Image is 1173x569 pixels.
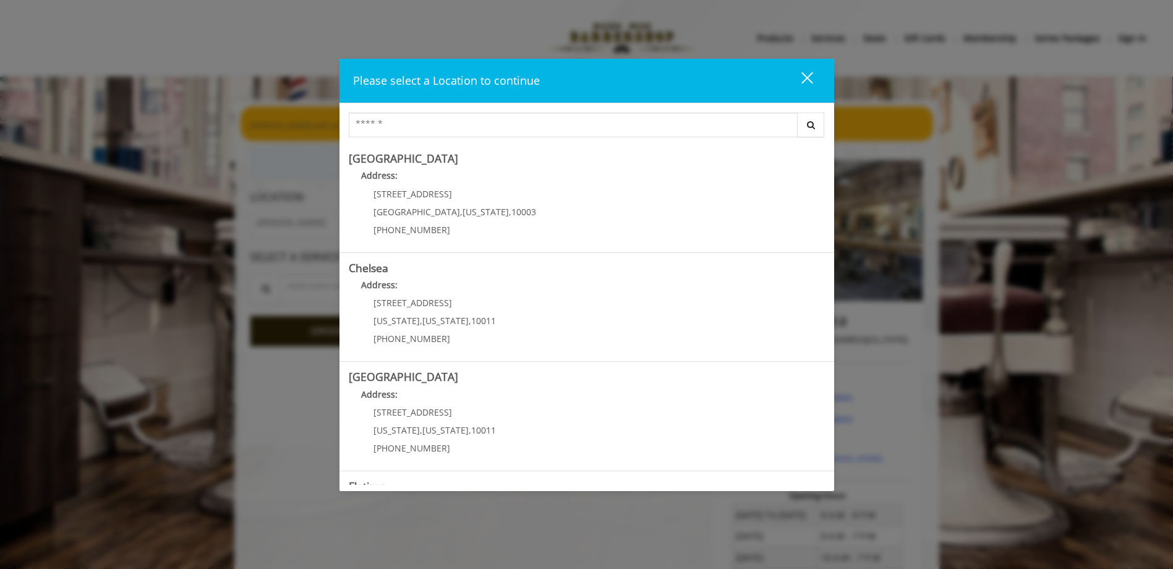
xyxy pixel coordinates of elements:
[460,206,463,218] span: ,
[373,188,452,200] span: [STREET_ADDRESS]
[361,388,398,400] b: Address:
[469,315,471,327] span: ,
[373,315,420,327] span: [US_STATE]
[373,406,452,418] span: [STREET_ADDRESS]
[778,68,821,93] button: close dialog
[471,424,496,436] span: 10011
[463,206,509,218] span: [US_STATE]
[361,169,398,181] b: Address:
[469,424,471,436] span: ,
[373,206,460,218] span: [GEOGRAPHIC_DATA]
[373,224,450,236] span: [PHONE_NUMBER]
[349,113,825,143] div: Center Select
[373,333,450,344] span: [PHONE_NUMBER]
[420,424,422,436] span: ,
[471,315,496,327] span: 10011
[420,315,422,327] span: ,
[361,279,398,291] b: Address:
[349,479,387,494] b: Flatiron
[787,71,812,90] div: close dialog
[373,442,450,454] span: [PHONE_NUMBER]
[349,113,798,137] input: Search Center
[349,151,458,166] b: [GEOGRAPHIC_DATA]
[373,424,420,436] span: [US_STATE]
[804,121,818,129] i: Search button
[422,424,469,436] span: [US_STATE]
[353,73,540,88] span: Please select a Location to continue
[349,369,458,384] b: [GEOGRAPHIC_DATA]
[511,206,536,218] span: 10003
[349,260,388,275] b: Chelsea
[509,206,511,218] span: ,
[373,297,452,309] span: [STREET_ADDRESS]
[422,315,469,327] span: [US_STATE]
